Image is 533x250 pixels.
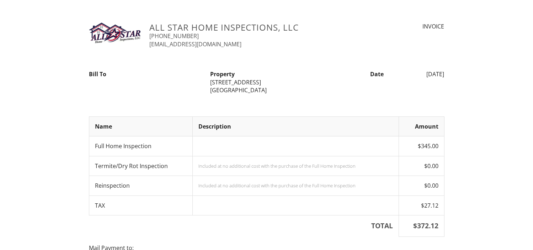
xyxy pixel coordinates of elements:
th: Name [89,116,192,136]
a: [EMAIL_ADDRESS][DOMAIN_NAME] [149,40,241,48]
h3: All Star Home Inspections, LLC [149,22,353,32]
div: [DATE] [388,70,449,78]
td: Termite/Dry Rot Inspection [89,156,192,176]
th: TOTAL [89,215,399,236]
td: Reinspection [89,176,192,196]
th: Description [192,116,399,136]
div: Included at no additional cost with the purchase of the Full Home Inspection [198,163,393,169]
td: $27.12 [399,196,444,215]
a: [PHONE_NUMBER] [149,32,199,40]
img: All_Star_Logo.jpg [89,22,141,44]
td: $0.00 [399,176,444,196]
strong: Property [210,70,235,78]
th: $372.12 [399,215,444,236]
div: Date [327,70,388,78]
th: Amount [399,116,444,136]
td: Full Home Inspection [89,136,192,156]
td: TAX [89,196,192,215]
div: [GEOGRAPHIC_DATA] [210,86,323,94]
strong: Bill To [89,70,106,78]
div: [STREET_ADDRESS] [210,78,323,86]
td: $0.00 [399,156,444,176]
div: INVOICE [362,22,444,30]
div: Included at no additional cost with the purchase of the Full Home Inspection [198,183,393,188]
td: $345.00 [399,136,444,156]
